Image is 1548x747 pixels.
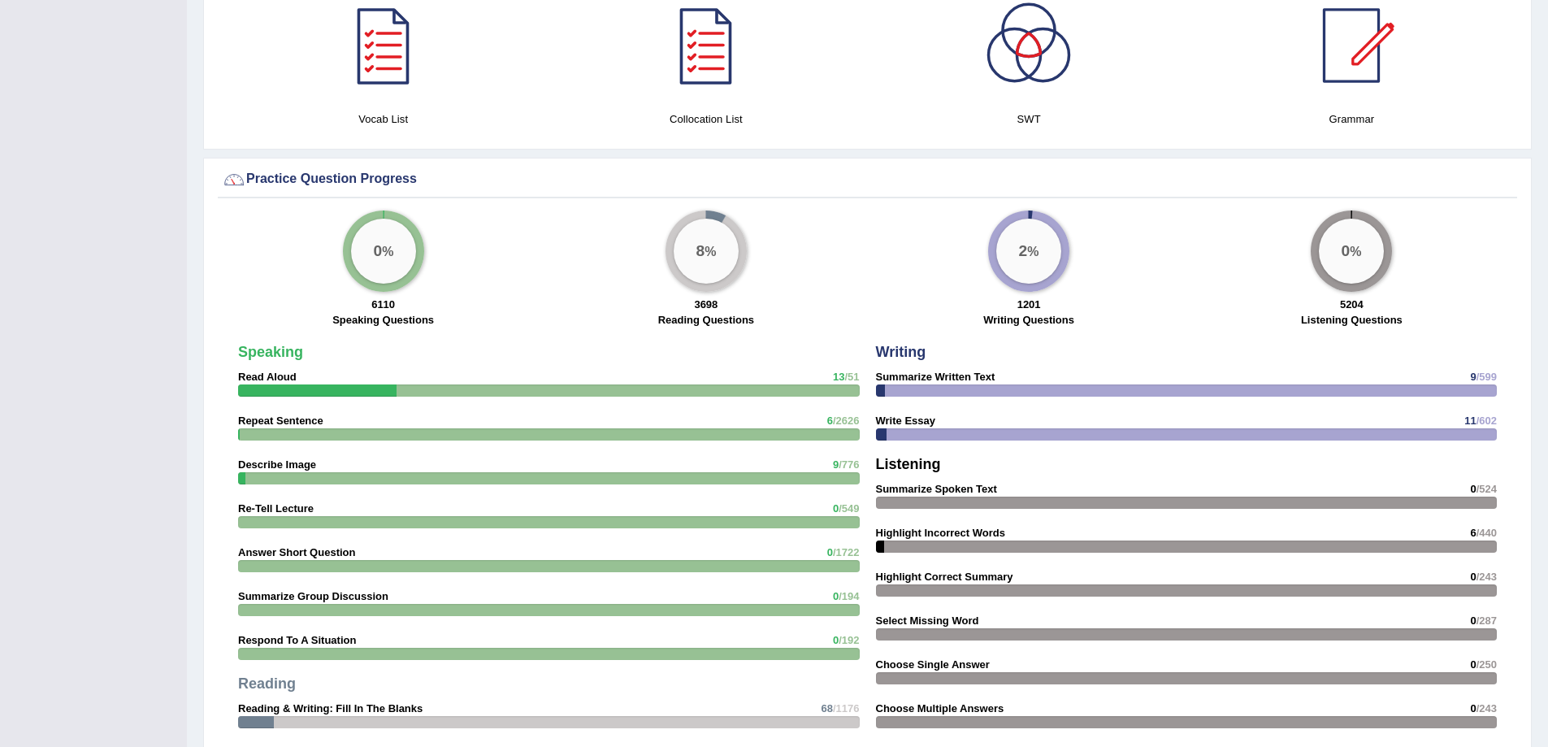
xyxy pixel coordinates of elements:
h4: Collocation List [553,111,859,128]
span: 11 [1464,415,1476,427]
label: Writing Questions [983,312,1074,328]
strong: Choose Multiple Answers [876,702,1004,714]
label: Listening Questions [1301,312,1403,328]
strong: Respond To A Situation [238,634,356,646]
div: % [674,219,739,284]
h4: Vocab List [230,111,536,128]
span: 0 [827,546,833,558]
big: 0 [373,242,382,260]
strong: Repeat Sentence [238,415,323,427]
span: /602 [1476,415,1497,427]
span: 0 [1470,658,1476,671]
h4: Grammar [1199,111,1505,128]
strong: Reading & Writing: Fill In The Blanks [238,702,423,714]
strong: Listening [876,456,941,472]
strong: Re-Tell Lecture [238,502,314,515]
strong: Speaking [238,344,303,360]
div: Practice Question Progress [222,167,1513,192]
span: /524 [1476,483,1497,495]
strong: Highlight Incorrect Words [876,527,1005,539]
span: 6 [1470,527,1476,539]
strong: Answer Short Question [238,546,355,558]
big: 0 [1342,242,1351,260]
span: /1176 [833,702,860,714]
span: /243 [1476,571,1497,583]
label: Speaking Questions [332,312,434,328]
strong: Select Missing Word [876,615,979,627]
div: % [351,219,416,284]
span: /194 [839,590,859,602]
span: /549 [839,502,859,515]
strong: Write Essay [876,415,935,427]
span: /2626 [833,415,860,427]
span: /776 [839,458,859,471]
span: /287 [1476,615,1497,627]
span: 0 [1470,571,1476,583]
span: /250 [1476,658,1497,671]
strong: 3698 [694,298,718,311]
span: /1722 [833,546,860,558]
strong: Choose Single Answer [876,658,990,671]
span: 0 [1470,483,1476,495]
span: 0 [833,634,839,646]
span: 0 [833,502,839,515]
span: 6 [827,415,833,427]
strong: 1201 [1017,298,1041,311]
strong: Summarize Spoken Text [876,483,997,495]
span: 0 [833,590,839,602]
strong: Summarize Written Text [876,371,995,383]
strong: Describe Image [238,458,316,471]
strong: 5204 [1340,298,1364,311]
h4: SWT [876,111,1182,128]
span: /243 [1476,702,1497,714]
span: 9 [833,458,839,471]
span: 68 [821,702,832,714]
strong: Summarize Group Discussion [238,590,388,602]
span: 9 [1470,371,1476,383]
label: Reading Questions [658,312,754,328]
span: 13 [833,371,844,383]
strong: 6110 [371,298,395,311]
strong: Writing [876,344,926,360]
big: 2 [1019,242,1028,260]
div: % [996,219,1061,284]
span: /192 [839,634,859,646]
big: 8 [696,242,705,260]
span: /440 [1476,527,1497,539]
div: % [1319,219,1384,284]
span: /599 [1476,371,1497,383]
strong: Highlight Correct Summary [876,571,1013,583]
strong: Read Aloud [238,371,297,383]
strong: Reading [238,675,296,692]
span: 0 [1470,615,1476,627]
span: 0 [1470,702,1476,714]
span: /51 [844,371,859,383]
